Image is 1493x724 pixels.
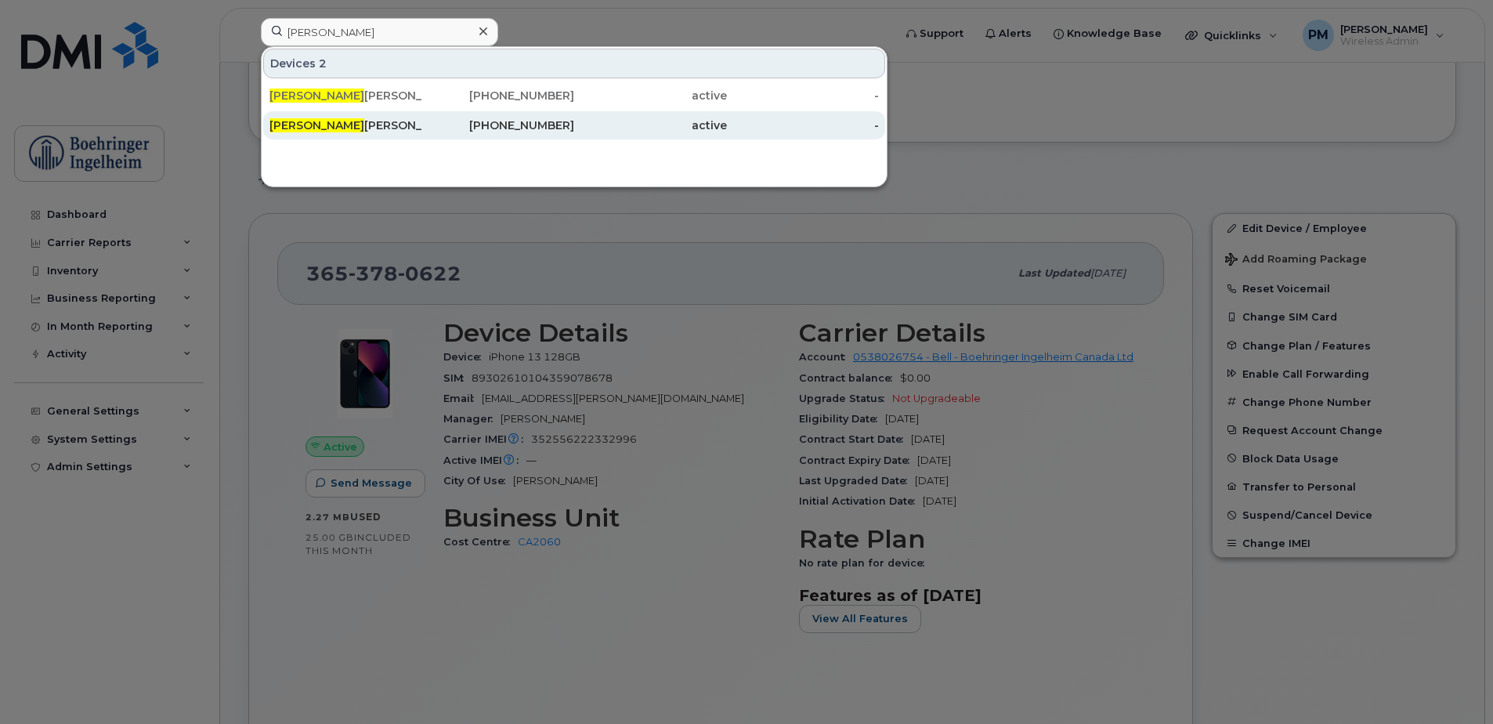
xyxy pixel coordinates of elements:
[263,49,885,78] div: Devices
[422,88,575,103] div: [PHONE_NUMBER]
[269,118,422,133] div: [PERSON_NAME] - not used
[269,118,364,132] span: [PERSON_NAME]
[269,88,422,103] div: [PERSON_NAME]
[727,118,880,133] div: -
[422,118,575,133] div: [PHONE_NUMBER]
[263,111,885,139] a: [PERSON_NAME][PERSON_NAME] - not used[PHONE_NUMBER]active-
[319,56,327,71] span: 2
[727,88,880,103] div: -
[574,88,727,103] div: active
[263,81,885,110] a: [PERSON_NAME][PERSON_NAME][PHONE_NUMBER]active-
[574,118,727,133] div: active
[269,89,364,103] span: [PERSON_NAME]
[261,18,498,46] input: Find something...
